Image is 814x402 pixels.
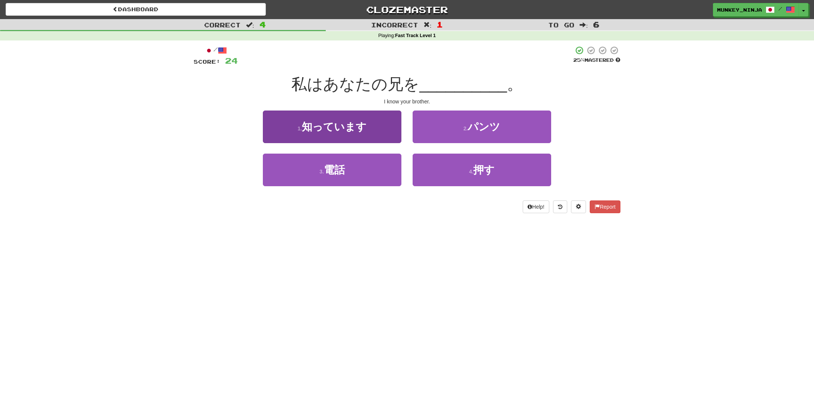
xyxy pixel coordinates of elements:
button: 2.パンツ [413,111,551,143]
button: Round history (alt+y) [553,200,567,213]
button: 3.電話 [263,154,401,186]
span: __________ [419,75,507,93]
span: 6 [593,20,599,29]
a: Dashboard [6,3,266,16]
button: 4.押す [413,154,551,186]
span: munkey_ninja [717,6,762,13]
a: Clozemaster [277,3,537,16]
button: Help! [523,200,549,213]
span: 知っています [302,121,367,133]
small: 3 . [319,169,324,175]
span: Score: [194,58,221,65]
span: Incorrect [371,21,418,28]
span: : [423,22,432,28]
button: Report [590,200,620,213]
span: 1 [437,20,443,29]
div: I know your brother. [194,98,620,105]
span: 私はあなたの兄を [291,75,419,93]
small: 1 . [298,126,302,132]
span: 24 [225,56,238,65]
span: 押す [473,164,495,176]
strong: Fast Track Level 1 [395,33,436,38]
span: パンツ [468,121,500,133]
button: 1.知っています [263,111,401,143]
span: 25 % [573,57,584,63]
span: To go [548,21,574,28]
span: 4 [259,20,266,29]
a: munkey_ninja / [713,3,799,16]
span: : [580,22,588,28]
div: Mastered [573,57,620,64]
span: : [246,22,254,28]
span: / [778,6,782,11]
small: 2 . [464,126,468,132]
small: 4 . [469,169,474,175]
span: Correct [204,21,241,28]
span: 電話 [324,164,345,176]
span: 。 [507,75,523,93]
div: / [194,46,238,55]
